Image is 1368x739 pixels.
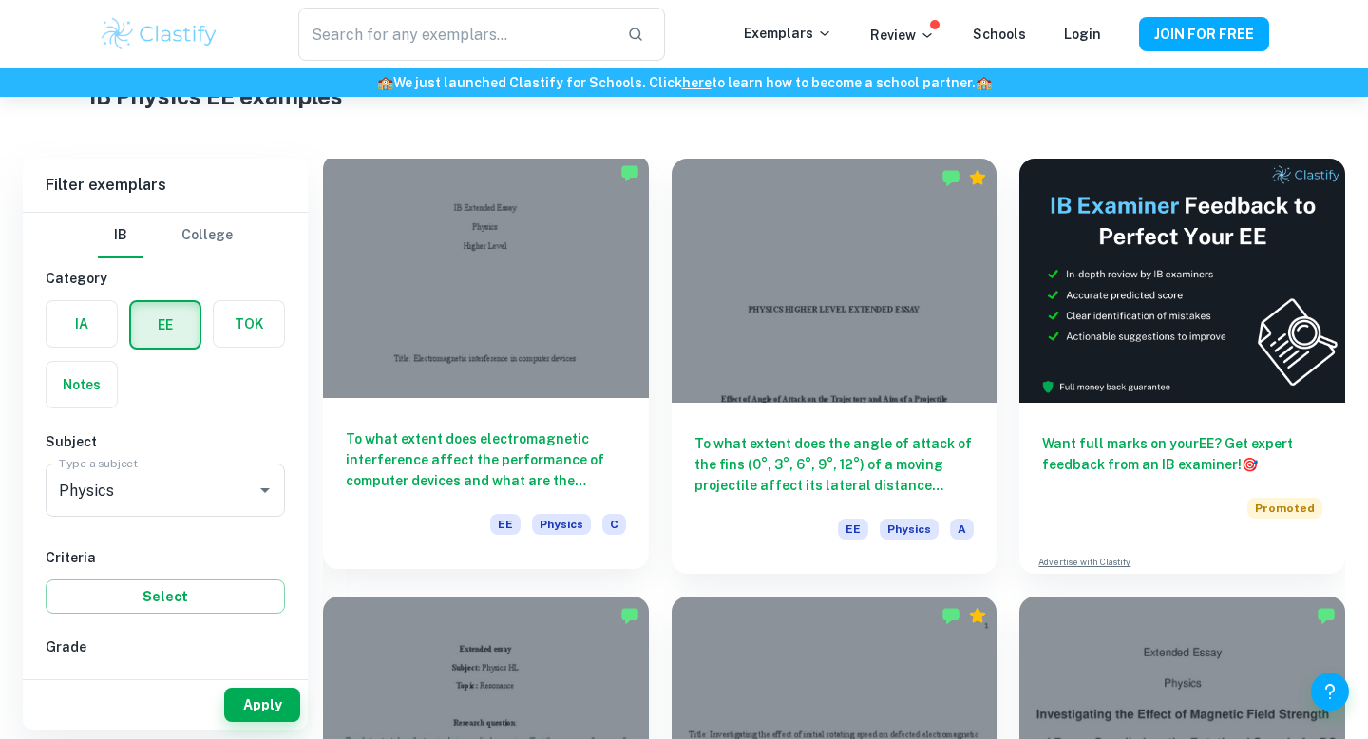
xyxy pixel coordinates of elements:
[4,72,1364,93] h6: We just launched Clastify for Schools. Click to learn how to become a school partner.
[23,159,308,212] h6: Filter exemplars
[1317,606,1336,625] img: Marked
[47,301,117,347] button: IA
[1311,673,1349,711] button: Help and Feedback
[602,514,626,535] span: C
[47,362,117,407] button: Notes
[620,163,639,182] img: Marked
[968,168,987,187] div: Premium
[298,8,612,61] input: Search for any exemplars...
[870,25,935,46] p: Review
[532,514,591,535] span: Physics
[490,514,521,535] span: EE
[1139,17,1269,51] button: JOIN FOR FREE
[323,159,649,574] a: To what extent does electromagnetic interference affect the performance of computer devices and w...
[214,301,284,347] button: TOK
[181,213,233,258] button: College
[1038,556,1130,569] a: Advertise with Clastify
[1042,433,1322,475] h6: Want full marks on your EE ? Get expert feedback from an IB examiner!
[1242,457,1258,472] span: 🎯
[672,159,997,574] a: To what extent does the angle of attack of the fins (0°, 3°, 6°, 9°, 12°) of a moving projectile ...
[98,213,143,258] button: IB
[252,477,278,503] button: Open
[968,606,987,625] div: Premium
[224,688,300,722] button: Apply
[1064,27,1101,42] a: Login
[46,268,285,289] h6: Category
[1019,159,1345,403] img: Thumbnail
[98,213,233,258] div: Filter type choice
[99,15,219,53] img: Clastify logo
[1019,159,1345,574] a: Want full marks on yourEE? Get expert feedback from an IB examiner!PromotedAdvertise with Clastify
[1247,498,1322,519] span: Promoted
[59,455,138,471] label: Type a subject
[346,428,626,491] h6: To what extent does electromagnetic interference affect the performance of computer devices and w...
[976,75,992,90] span: 🏫
[377,75,393,90] span: 🏫
[694,433,975,496] h6: To what extent does the angle of attack of the fins (0°, 3°, 6°, 9°, 12°) of a moving projectile ...
[838,519,868,540] span: EE
[131,302,199,348] button: EE
[880,519,939,540] span: Physics
[744,23,832,44] p: Exemplars
[620,606,639,625] img: Marked
[941,168,960,187] img: Marked
[46,636,285,657] h6: Grade
[941,606,960,625] img: Marked
[46,547,285,568] h6: Criteria
[973,27,1026,42] a: Schools
[950,519,974,540] span: A
[682,75,712,90] a: here
[46,579,285,614] button: Select
[46,431,285,452] h6: Subject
